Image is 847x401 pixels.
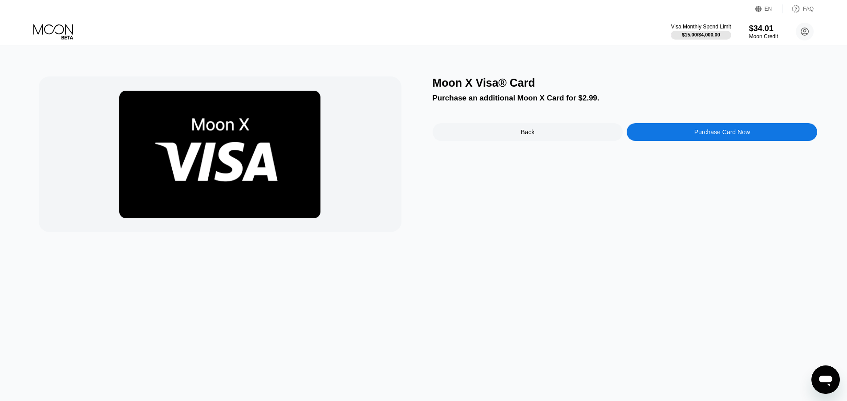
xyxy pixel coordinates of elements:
[749,24,778,40] div: $34.01Moon Credit
[765,6,772,12] div: EN
[811,365,840,394] iframe: Button to launch messaging window
[433,94,818,103] div: Purchase an additional Moon X Card for $2.99.
[803,6,814,12] div: FAQ
[671,24,731,40] div: Visa Monthly Spend Limit$15.00/$4,000.00
[755,4,782,13] div: EN
[433,123,623,141] div: Back
[749,24,778,33] div: $34.01
[671,24,731,30] div: Visa Monthly Spend Limit
[433,76,818,89] div: Moon X Visa® Card
[521,128,535,136] div: Back
[627,123,817,141] div: Purchase Card Now
[694,128,750,136] div: Purchase Card Now
[749,33,778,40] div: Moon Credit
[682,32,720,37] div: $15.00 / $4,000.00
[782,4,814,13] div: FAQ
